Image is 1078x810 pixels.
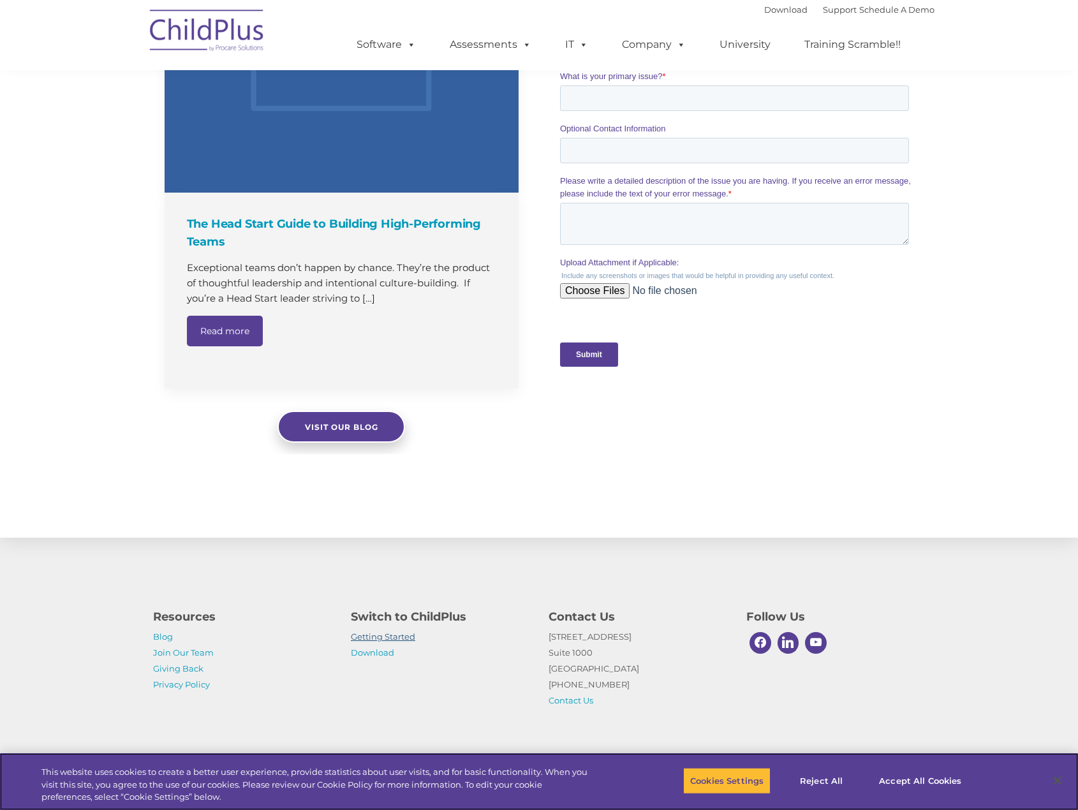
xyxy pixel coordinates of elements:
a: Getting Started [351,631,415,642]
a: Visit our blog [277,411,405,443]
a: Download [764,4,808,15]
button: Accept All Cookies [872,767,968,794]
font: | [764,4,934,15]
a: IT [552,32,601,57]
h4: Contact Us [549,608,727,626]
h4: Switch to ChildPlus [351,608,529,626]
button: Reject All [781,767,861,794]
a: Training Scramble!! [792,32,913,57]
a: Read more [187,316,263,346]
img: ChildPlus by Procare Solutions [144,1,271,64]
a: Blog [153,631,173,642]
a: Youtube [802,629,830,657]
a: Assessments [437,32,544,57]
button: Cookies Settings [683,767,771,794]
a: Facebook [746,629,774,657]
h4: The Head Start Guide to Building High-Performing Teams [187,215,499,251]
p: [STREET_ADDRESS] Suite 1000 [GEOGRAPHIC_DATA] [PHONE_NUMBER] [549,629,727,709]
a: Software [344,32,429,57]
h4: Follow Us [746,608,925,626]
div: This website uses cookies to create a better user experience, provide statistics about user visit... [41,766,593,804]
a: University [707,32,783,57]
a: Privacy Policy [153,679,210,689]
a: Linkedin [774,629,802,657]
a: Support [823,4,857,15]
a: Schedule A Demo [859,4,934,15]
a: Join Our Team [153,647,214,658]
a: Download [351,647,394,658]
a: Company [609,32,698,57]
a: Giving Back [153,663,203,674]
button: Close [1044,767,1072,795]
h4: Resources [153,608,332,626]
p: Exceptional teams don’t happen by chance. They’re the product of thoughtful leadership and intent... [187,260,499,306]
a: Contact Us [549,695,593,705]
span: Visit our blog [305,422,378,432]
